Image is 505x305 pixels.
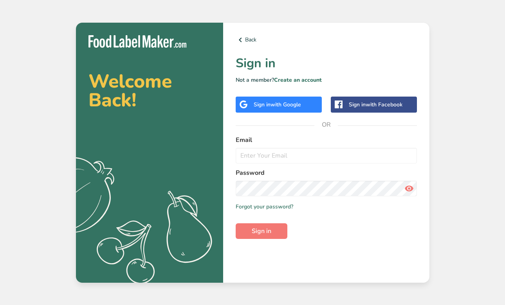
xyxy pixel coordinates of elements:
[236,148,417,163] input: Enter Your Email
[236,168,417,178] label: Password
[236,203,293,211] a: Forgot your password?
[236,135,417,145] label: Email
[254,100,301,109] div: Sign in
[88,35,186,48] img: Food Label Maker
[236,76,417,84] p: Not a member?
[314,113,338,136] span: OR
[271,101,301,108] span: with Google
[366,101,402,108] span: with Facebook
[349,100,402,109] div: Sign in
[236,35,417,45] a: Back
[88,72,211,109] h2: Welcome Back!
[274,76,322,84] a: Create an account
[236,54,417,73] h1: Sign in
[252,226,271,236] span: Sign in
[236,223,287,239] button: Sign in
